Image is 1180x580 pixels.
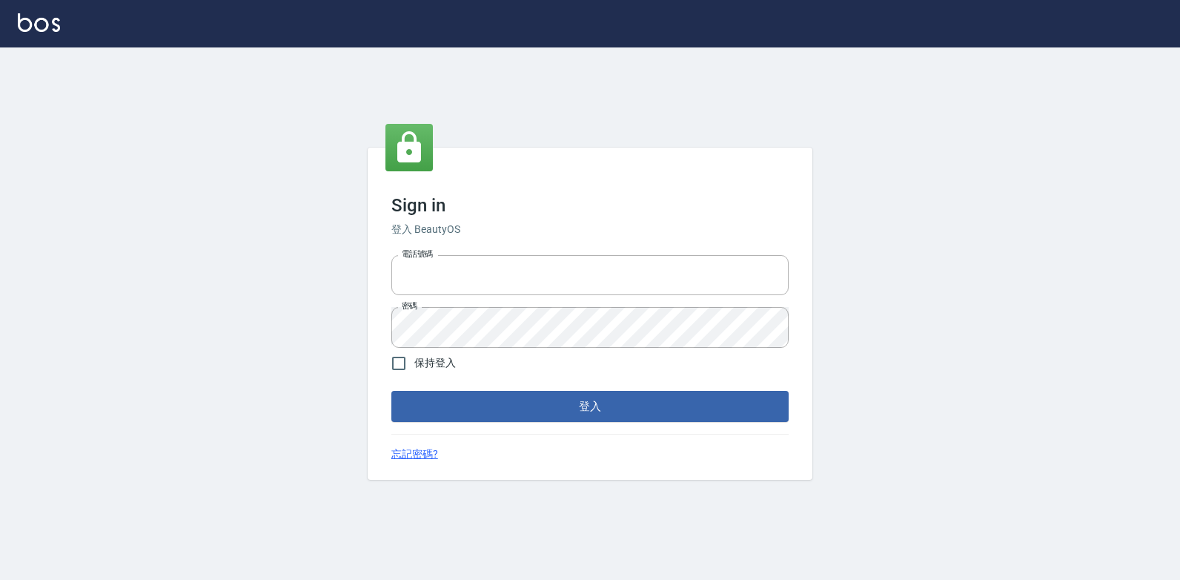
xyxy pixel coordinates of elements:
[391,195,789,216] h3: Sign in
[402,300,417,312] label: 密碼
[402,248,433,260] label: 電話號碼
[391,222,789,237] h6: 登入 BeautyOS
[391,391,789,422] button: 登入
[18,13,60,32] img: Logo
[414,355,456,371] span: 保持登入
[391,446,438,462] a: 忘記密碼?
